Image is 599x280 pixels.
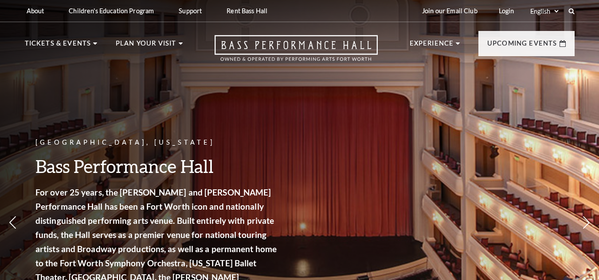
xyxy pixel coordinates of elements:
[27,7,44,15] p: About
[529,7,560,15] select: Select:
[227,7,267,15] p: Rent Bass Hall
[487,38,557,54] p: Upcoming Events
[116,38,176,54] p: Plan Your Visit
[35,137,279,148] p: [GEOGRAPHIC_DATA], [US_STATE]
[25,38,91,54] p: Tickets & Events
[410,38,454,54] p: Experience
[69,7,154,15] p: Children's Education Program
[35,155,279,177] h3: Bass Performance Hall
[179,7,202,15] p: Support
